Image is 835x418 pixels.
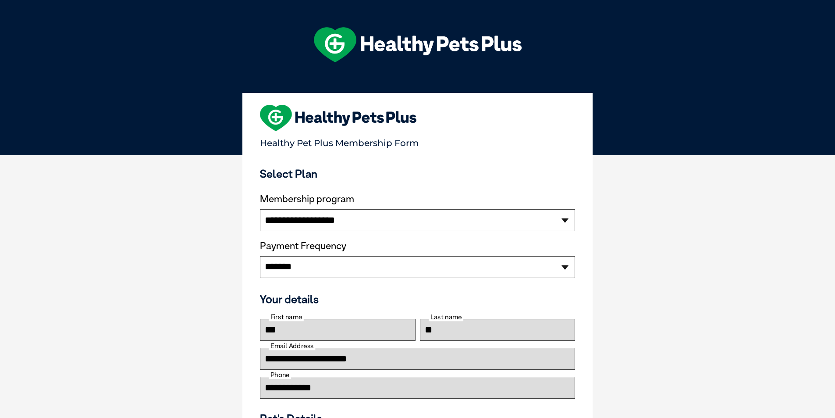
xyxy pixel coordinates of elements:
[260,105,416,131] img: heart-shape-hpp-logo-large.png
[269,313,304,321] label: First name
[429,313,463,321] label: Last name
[260,134,575,148] p: Healthy Pet Plus Membership Form
[269,342,315,350] label: Email Address
[260,193,575,205] label: Membership program
[314,27,522,62] img: hpp-logo-landscape-green-white.png
[269,371,291,379] label: Phone
[260,167,575,180] h3: Select Plan
[260,293,575,306] h3: Your details
[260,240,346,252] label: Payment Frequency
